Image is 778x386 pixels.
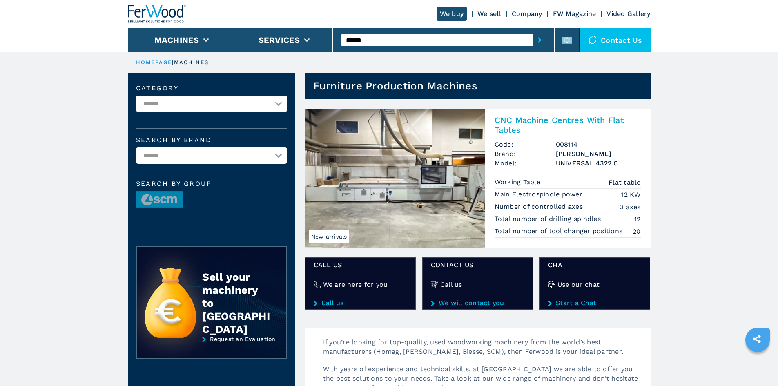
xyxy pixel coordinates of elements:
a: Start a Chat [548,299,642,307]
a: FW Magazine [553,10,596,18]
span: Search by group [136,181,287,187]
span: Call us [314,260,407,270]
img: Use our chat [548,281,555,288]
button: Machines [154,35,199,45]
em: 12 KW [621,190,640,199]
p: Total number of drilling spindles [495,214,603,223]
img: We are here for you [314,281,321,288]
a: We will contact you [431,299,524,307]
h3: 008114 [556,140,641,149]
label: Search by brand [136,137,287,143]
h3: UNIVERSAL 4322 C [556,158,641,168]
div: Sell your machinery to [GEOGRAPHIC_DATA] [202,270,270,336]
button: Services [259,35,300,45]
a: Video Gallery [606,10,650,18]
div: Contact us [580,28,651,52]
em: Flat table [609,178,641,187]
h2: CNC Machine Centres With Flat Tables [495,115,641,135]
span: Model: [495,158,556,168]
span: CONTACT US [431,260,524,270]
h4: We are here for you [323,280,388,289]
button: submit-button [533,31,546,49]
em: 12 [634,214,641,224]
img: Call us [431,281,438,288]
p: Working Table [495,178,543,187]
span: | [172,59,174,65]
label: Category [136,85,287,91]
a: Request an Evaluation [136,336,287,365]
em: 20 [633,227,641,236]
h3: [PERSON_NAME] [556,149,641,158]
a: Call us [314,299,407,307]
em: 3 axes [620,202,641,212]
a: HOMEPAGE [136,59,172,65]
a: sharethis [747,329,767,349]
img: Contact us [589,36,597,44]
iframe: Chat [743,349,772,380]
img: image [136,192,183,208]
p: Main Electrospindle power [495,190,585,199]
a: We buy [437,7,467,21]
a: Company [512,10,542,18]
span: Code: [495,140,556,149]
a: CNC Machine Centres With Flat Tables MORBIDELLI UNIVERSAL 4322 CNew arrivalsCNC Machine Centres W... [305,109,651,248]
p: Total number of tool changer positions [495,227,625,236]
p: machines [174,59,209,66]
h4: Use our chat [557,280,600,289]
img: Ferwood [128,5,187,23]
img: CNC Machine Centres With Flat Tables MORBIDELLI UNIVERSAL 4322 C [305,109,485,248]
p: Number of controlled axes [495,202,585,211]
h4: Call us [440,280,462,289]
a: We sell [477,10,501,18]
p: If you’re looking for top-quality, used woodworking machinery from the world’s best manufacturers... [315,337,651,364]
span: New arrivals [309,230,349,243]
span: Brand: [495,149,556,158]
span: Chat [548,260,642,270]
h1: Furniture Production Machines [313,79,477,92]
